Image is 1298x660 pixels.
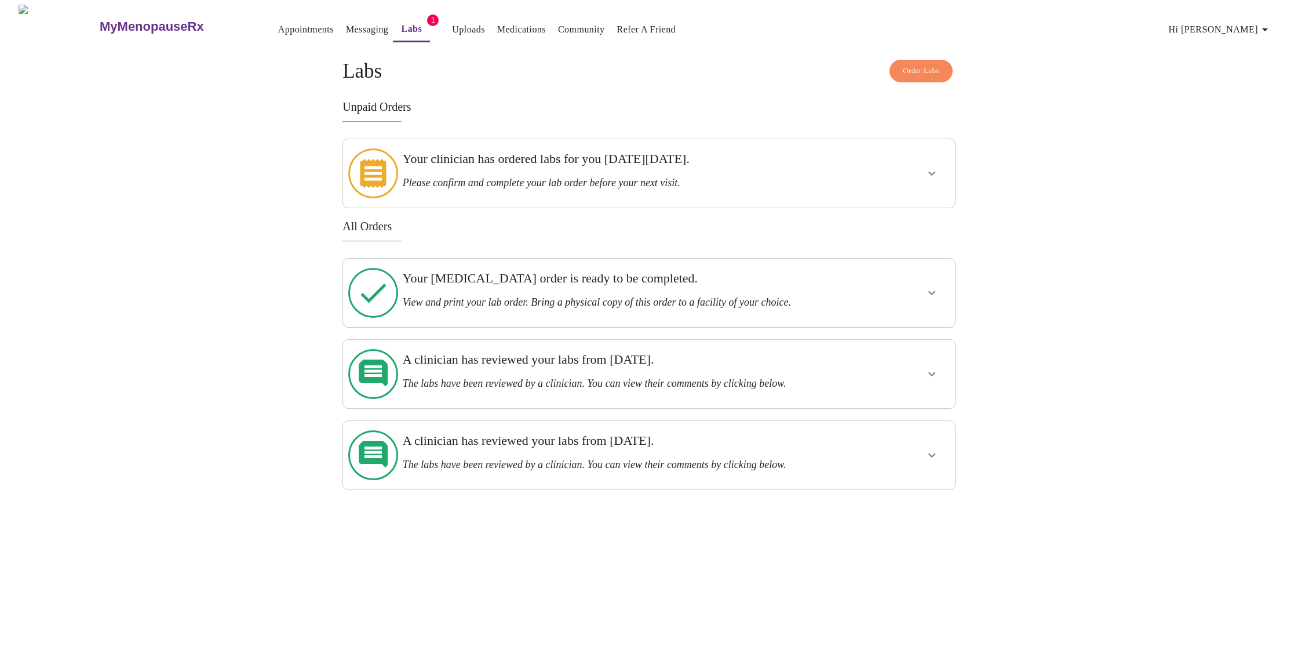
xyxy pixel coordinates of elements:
h3: Please confirm and complete your lab order before your next visit. [403,177,836,189]
h3: Unpaid Orders [342,100,956,114]
h3: A clinician has reviewed your labs from [DATE]. [403,352,836,367]
a: Refer a Friend [617,21,676,38]
button: Messaging [341,18,393,41]
button: Refer a Friend [612,18,681,41]
h4: Labs [342,60,956,83]
button: Uploads [447,18,490,41]
button: show more [918,441,946,469]
a: Community [558,21,605,38]
a: Appointments [278,21,334,38]
h3: Your [MEDICAL_DATA] order is ready to be completed. [403,271,836,286]
span: Hi [PERSON_NAME] [1169,21,1272,38]
button: Appointments [274,18,338,41]
h3: The labs have been reviewed by a clinician. You can view their comments by clicking below. [403,378,836,390]
h3: View and print your lab order. Bring a physical copy of this order to a facility of your choice. [403,296,836,309]
a: MyMenopauseRx [99,6,250,47]
span: Order Labs [903,64,939,78]
a: Uploads [452,21,485,38]
button: Hi [PERSON_NAME] [1164,18,1277,41]
a: Messaging [346,21,388,38]
span: 1 [427,14,439,26]
h3: All Orders [342,220,956,233]
button: Medications [493,18,550,41]
h3: A clinician has reviewed your labs from [DATE]. [403,433,836,448]
h3: MyMenopauseRx [100,19,204,34]
button: Labs [393,17,430,42]
h3: Your clinician has ordered labs for you [DATE][DATE]. [403,151,836,166]
button: show more [918,159,946,187]
button: Order Labs [889,60,953,82]
button: show more [918,279,946,307]
h3: The labs have been reviewed by a clinician. You can view their comments by clicking below. [403,459,836,471]
a: Medications [497,21,546,38]
img: MyMenopauseRx Logo [19,5,99,48]
button: show more [918,360,946,388]
a: Labs [402,21,422,37]
button: Community [553,18,610,41]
